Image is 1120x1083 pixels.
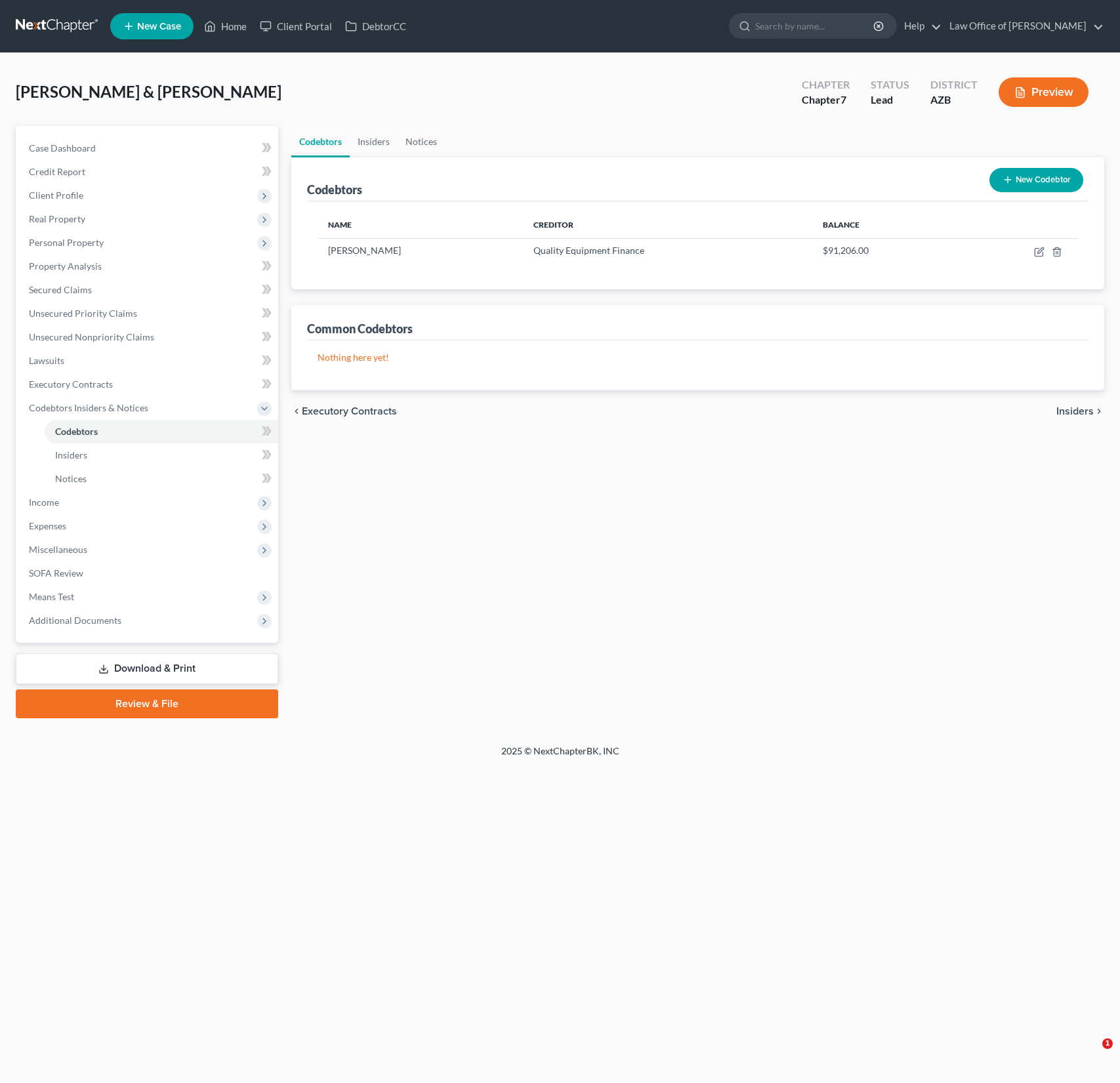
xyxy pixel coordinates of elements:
[533,245,644,256] span: Quality Equipment Finance
[307,321,413,337] div: Common Codebtors
[930,92,978,108] div: AZB
[802,92,850,108] div: Chapter
[18,325,278,349] a: Unsecured Nonpriority Claims
[186,745,934,768] div: 2025 © NextChapterBK, INC
[45,467,278,491] a: Notices
[29,402,148,413] span: Codebtors Insiders & Notices
[29,520,66,531] span: Expenses
[29,355,64,366] span: Lawsuits
[29,284,92,295] span: Secured Claims
[339,14,413,38] a: DebtorCC
[197,14,253,38] a: Home
[29,615,121,626] span: Additional Documents
[18,302,278,325] a: Unsecured Priority Claims
[802,77,850,92] div: Chapter
[943,14,1104,38] a: Law Office of [PERSON_NAME]
[29,142,96,153] span: Case Dashboard
[29,237,104,248] span: Personal Property
[318,351,1078,364] p: Nothing here yet!
[18,255,278,278] a: Property Analysis
[29,166,85,177] span: Credit Report
[291,406,302,417] i: chevron_left
[755,14,875,38] input: Search by name...
[29,591,74,602] span: Means Test
[18,136,278,160] a: Case Dashboard
[253,14,339,38] a: Client Portal
[1102,1038,1113,1049] span: 1
[29,190,83,201] span: Client Profile
[1094,406,1104,417] i: chevron_right
[29,567,83,579] span: SOFA Review
[45,443,278,467] a: Insiders
[29,497,59,508] span: Income
[45,420,278,443] a: Codebtors
[350,126,398,157] a: Insiders
[307,182,362,197] div: Codebtors
[930,77,978,92] div: District
[989,168,1083,192] button: New Codebtor
[29,378,113,390] span: Executory Contracts
[302,406,397,417] span: Executory Contracts
[16,653,278,684] a: Download & Print
[29,308,137,319] span: Unsecured Priority Claims
[398,126,445,157] a: Notices
[18,562,278,585] a: SOFA Review
[55,473,87,484] span: Notices
[840,93,846,106] span: 7
[16,82,281,101] span: [PERSON_NAME] & [PERSON_NAME]
[898,14,942,38] a: Help
[1075,1038,1107,1070] iframe: Intercom live chat
[18,373,278,396] a: Executory Contracts
[29,331,154,342] span: Unsecured Nonpriority Claims
[29,213,85,224] span: Real Property
[55,426,98,437] span: Codebtors
[291,126,350,157] a: Codebtors
[871,77,909,92] div: Status
[29,544,87,555] span: Miscellaneous
[55,449,87,460] span: Insiders
[533,220,573,230] span: Creditor
[823,220,860,230] span: Balance
[999,77,1089,107] button: Preview
[16,689,278,718] a: Review & File
[328,245,401,256] span: [PERSON_NAME]
[328,220,352,230] span: Name
[137,22,181,31] span: New Case
[1056,406,1104,417] button: Insiders chevron_right
[29,260,102,272] span: Property Analysis
[871,92,909,108] div: Lead
[1056,406,1094,417] span: Insiders
[823,245,869,256] span: $91,206.00
[291,406,397,417] button: chevron_left Executory Contracts
[18,278,278,302] a: Secured Claims
[18,349,278,373] a: Lawsuits
[18,160,278,184] a: Credit Report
